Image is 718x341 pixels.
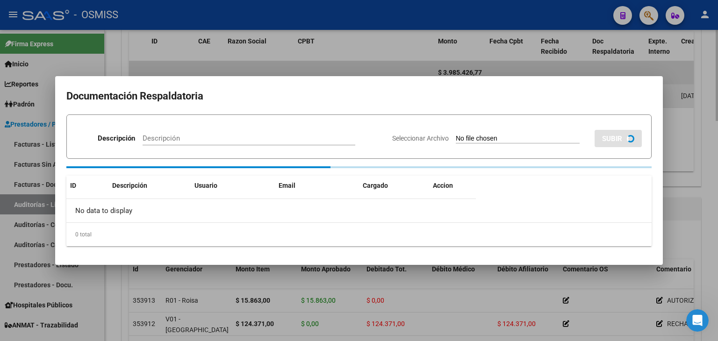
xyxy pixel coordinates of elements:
[429,176,476,196] datatable-header-cell: Accion
[363,182,388,189] span: Cargado
[279,182,295,189] span: Email
[595,130,642,147] button: SUBIR
[686,309,709,332] iframe: Intercom live chat
[359,176,429,196] datatable-header-cell: Cargado
[98,133,135,144] p: Descripción
[392,135,449,142] span: Seleccionar Archivo
[66,223,652,246] div: 0 total
[66,199,476,222] div: No data to display
[275,176,359,196] datatable-header-cell: Email
[433,182,453,189] span: Accion
[70,182,76,189] span: ID
[602,135,622,143] span: SUBIR
[66,87,652,105] h2: Documentación Respaldatoria
[112,182,147,189] span: Descripción
[108,176,191,196] datatable-header-cell: Descripción
[66,176,108,196] datatable-header-cell: ID
[191,176,275,196] datatable-header-cell: Usuario
[194,182,217,189] span: Usuario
